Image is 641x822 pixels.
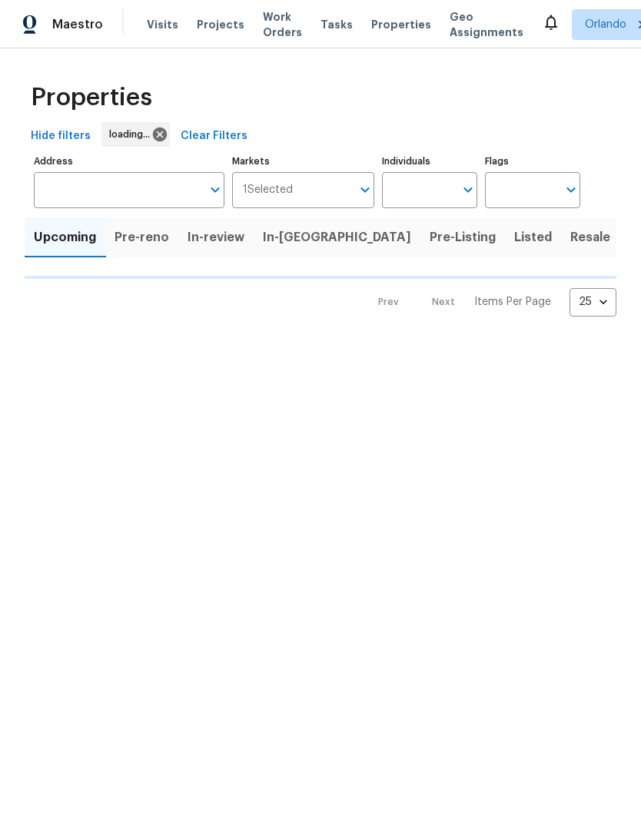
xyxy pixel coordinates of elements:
[263,9,302,40] span: Work Orders
[570,282,616,322] div: 25
[31,90,152,105] span: Properties
[147,17,178,32] span: Visits
[450,9,523,40] span: Geo Assignments
[115,227,169,248] span: Pre-reno
[514,227,552,248] span: Listed
[585,17,626,32] span: Orlando
[320,19,353,30] span: Tasks
[485,157,580,166] label: Flags
[188,227,244,248] span: In-review
[181,127,247,146] span: Clear Filters
[364,288,616,317] nav: Pagination Navigation
[25,122,97,151] button: Hide filters
[243,184,293,197] span: 1 Selected
[430,227,496,248] span: Pre-Listing
[174,122,254,151] button: Clear Filters
[354,179,376,201] button: Open
[34,157,224,166] label: Address
[109,127,156,142] span: loading...
[570,227,610,248] span: Resale
[52,17,103,32] span: Maestro
[457,179,479,201] button: Open
[31,127,91,146] span: Hide filters
[382,157,477,166] label: Individuals
[232,157,375,166] label: Markets
[371,17,431,32] span: Properties
[560,179,582,201] button: Open
[34,227,96,248] span: Upcoming
[263,227,411,248] span: In-[GEOGRAPHIC_DATA]
[101,122,170,147] div: loading...
[197,17,244,32] span: Projects
[204,179,226,201] button: Open
[474,294,551,310] p: Items Per Page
